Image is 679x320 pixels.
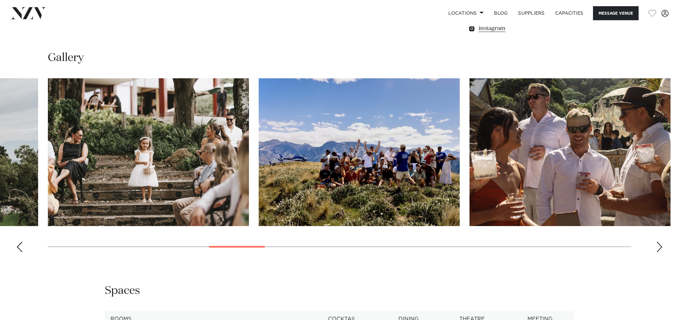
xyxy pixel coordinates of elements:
[105,283,140,298] h2: Spaces
[10,7,46,19] img: nzv-logo.png
[468,24,574,33] a: Instagram
[259,78,460,226] swiper-slide: 10 / 29
[443,6,489,20] a: Locations
[48,51,84,65] h2: Gallery
[470,78,671,226] swiper-slide: 11 / 29
[593,6,639,20] button: Message Venue
[489,6,513,20] a: BLOG
[513,6,550,20] a: SUPPLIERS
[48,78,249,226] swiper-slide: 9 / 29
[550,6,589,20] a: Capacities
